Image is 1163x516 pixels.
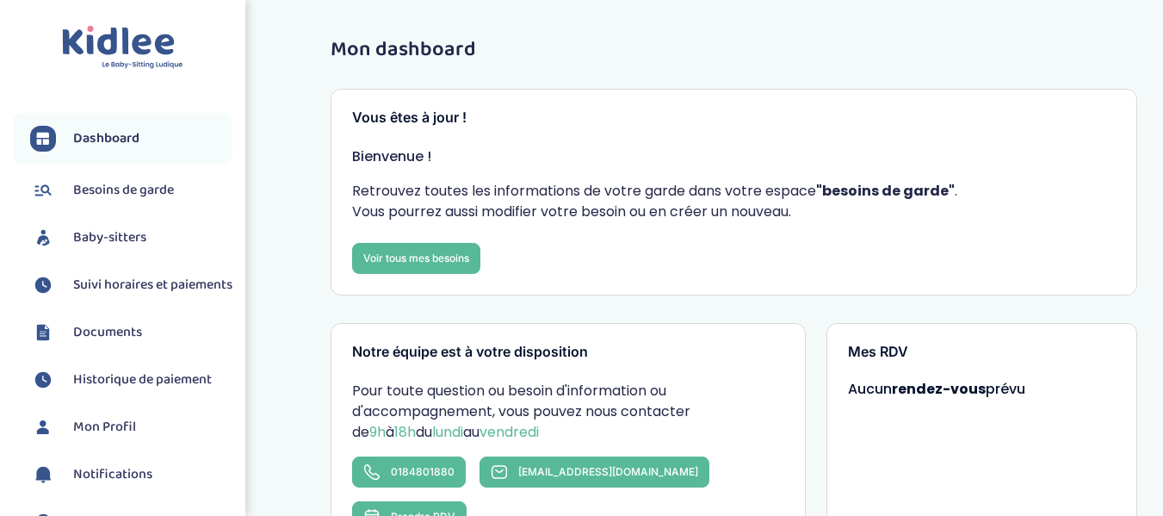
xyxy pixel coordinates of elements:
[352,243,480,274] a: Voir tous mes besoins
[30,272,56,298] img: suivihoraire.svg
[30,225,56,251] img: babysitters.svg
[30,414,232,440] a: Mon Profil
[30,177,56,203] img: besoin.svg
[30,367,232,393] a: Historique de paiement
[30,126,56,152] img: dashboard.svg
[62,26,183,70] img: logo.svg
[479,457,709,488] a: [EMAIL_ADDRESS][DOMAIN_NAME]
[352,181,1117,222] p: Retrouvez toutes les informations de votre garde dans votre espace . Vous pourrez aussi modifier ...
[518,465,698,478] span: [EMAIL_ADDRESS][DOMAIN_NAME]
[816,181,955,201] strong: "besoins de garde"
[352,146,1117,167] p: Bienvenue !
[73,180,174,201] span: Besoins de garde
[369,422,386,442] span: 9h
[848,345,1116,360] h3: Mes RDV
[352,457,466,488] a: 0184801880
[30,225,232,251] a: Baby-sitters
[352,345,785,360] h3: Notre équipe est à votre disposition
[352,110,1117,126] h3: Vous êtes à jour !
[30,126,232,152] a: Dashboard
[73,128,139,149] span: Dashboard
[848,379,1025,399] span: Aucun prévu
[73,370,212,390] span: Historique de paiement
[73,275,232,295] span: Suivi horaires et paiements
[432,422,463,442] span: lundi
[30,462,232,488] a: Notifications
[30,320,56,345] img: documents.svg
[73,322,142,343] span: Documents
[73,227,146,248] span: Baby-sitters
[73,464,152,485] span: Notifications
[394,422,416,442] span: 18h
[352,381,785,443] p: Pour toute question ou besoin d'information ou d'accompagnement, vous pouvez nous contacter de à ...
[30,367,56,393] img: suivihoraire.svg
[479,422,539,442] span: vendredi
[30,177,232,203] a: Besoins de garde
[73,417,136,438] span: Mon Profil
[331,39,1138,61] h1: Mon dashboard
[391,465,455,478] span: 0184801880
[30,320,232,345] a: Documents
[892,379,986,399] strong: rendez-vous
[30,462,56,488] img: notification.svg
[30,272,232,298] a: Suivi horaires et paiements
[30,414,56,440] img: profil.svg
